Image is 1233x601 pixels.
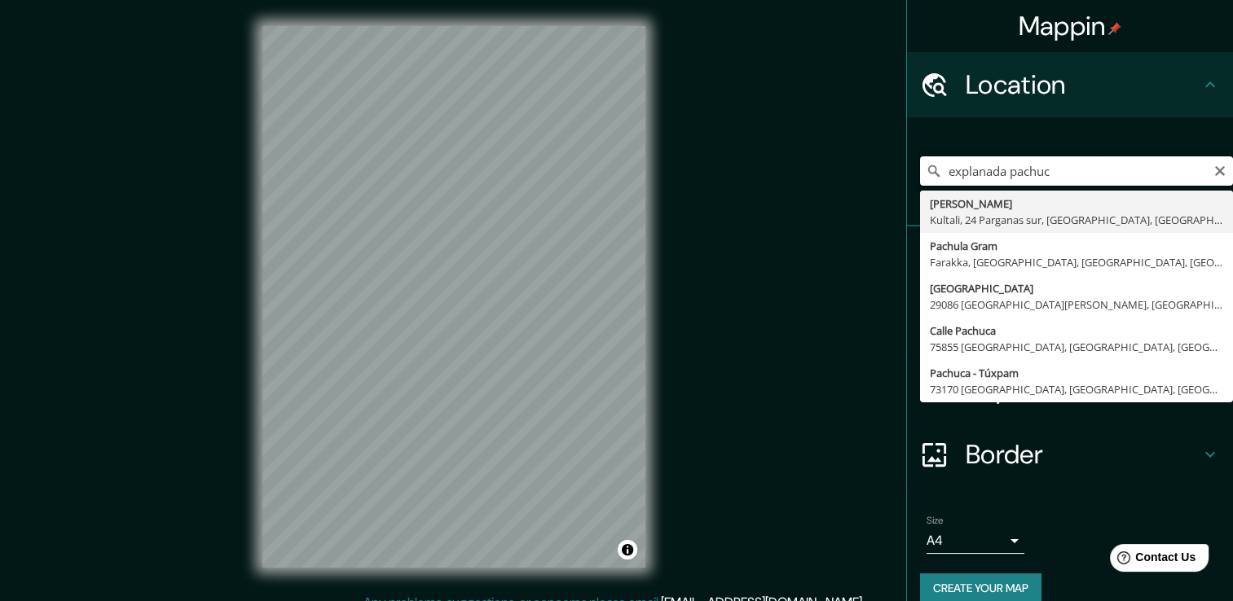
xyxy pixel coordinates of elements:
[920,156,1233,186] input: Pick your city or area
[966,373,1200,406] h4: Layout
[1108,22,1121,35] img: pin-icon.png
[930,280,1223,296] div: [GEOGRAPHIC_DATA]
[262,26,645,568] canvas: Map
[930,339,1223,355] div: 75855 [GEOGRAPHIC_DATA], [GEOGRAPHIC_DATA], [GEOGRAPHIC_DATA]
[927,514,944,528] label: Size
[930,254,1223,270] div: Farakka, [GEOGRAPHIC_DATA], [GEOGRAPHIC_DATA], [GEOGRAPHIC_DATA]
[907,52,1233,117] div: Location
[930,365,1223,381] div: Pachuca - Túxpam
[930,322,1223,339] div: Calle Pachuca
[930,195,1223,212] div: [PERSON_NAME]
[930,212,1223,228] div: Kultali, 24 Parganas sur, [GEOGRAPHIC_DATA], [GEOGRAPHIC_DATA]
[927,528,1024,554] div: A4
[966,438,1200,471] h4: Border
[907,226,1233,292] div: Pins
[1019,10,1122,42] h4: Mappin
[618,540,637,559] button: Toggle attribution
[930,296,1223,313] div: 29086 [GEOGRAPHIC_DATA][PERSON_NAME], [GEOGRAPHIC_DATA], [GEOGRAPHIC_DATA]
[966,68,1200,101] h4: Location
[930,381,1223,397] div: 73170 [GEOGRAPHIC_DATA], [GEOGRAPHIC_DATA], [GEOGRAPHIC_DATA]
[907,422,1233,487] div: Border
[1088,537,1215,583] iframe: Help widget launcher
[907,357,1233,422] div: Layout
[1213,162,1226,178] button: Clear
[907,292,1233,357] div: Style
[930,238,1223,254] div: Pachula Gram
